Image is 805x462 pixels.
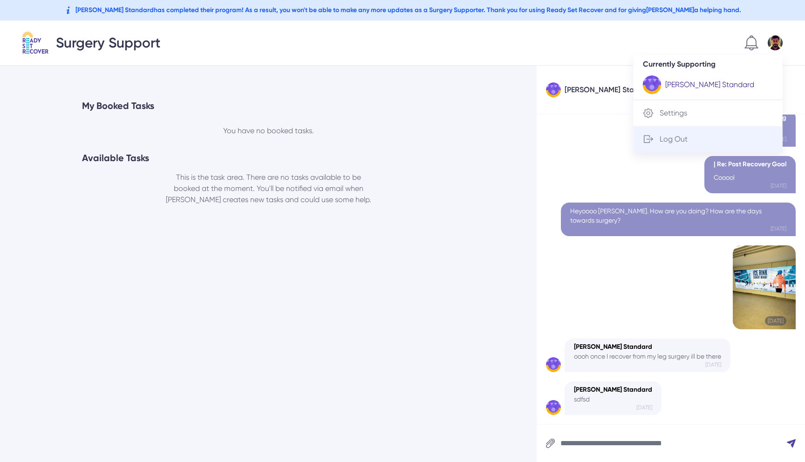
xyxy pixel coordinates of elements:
div: Available Tasks [82,151,455,164]
img: Notification [744,35,758,50]
div: [DATE] [765,316,786,326]
div: [PERSON_NAME] Standard [574,385,652,394]
img: Logo [22,32,48,54]
p: has completed their program! As a result, you won't be able to make any more updates as a Surgery... [75,6,741,15]
div: [DATE] [574,361,721,368]
p: Cooool [714,173,786,182]
div: [PERSON_NAME] Standard [665,79,754,90]
div: [DATE] [771,225,786,232]
div: Settings [660,108,687,119]
div: Log Out [660,134,688,145]
div: Surgery Support [22,32,160,54]
a: Settings icn Settings [634,100,783,126]
span: Re: Post Recovery Goal [717,160,786,168]
img: Send icn [787,439,796,448]
div: [DATE] [771,182,786,190]
img: Qhm6mzser7ycyajt0gip [768,35,783,50]
img: grwl3f2GRymMAGwI7OKm [733,245,796,329]
img: Logout icn [643,134,654,145]
img: Attached icn [546,439,555,448]
div: Currently Supporting [643,59,773,70]
a: Logout icn Log Out [634,126,783,152]
img: Default profile pic 5 [546,400,561,415]
img: Settings icn [643,108,654,119]
span: [PERSON_NAME] [646,6,694,14]
div: [PERSON_NAME] Standard [574,342,721,352]
img: Default profile pic 5 [546,357,561,372]
p: oooh once I recover from my leg surgery ill be there [574,352,721,361]
div: My Booked Tasks [82,99,455,112]
div: This is the task area. There are no tasks available to be booked at the moment. You'll be notifie... [165,172,372,205]
div: [PERSON_NAME] Standard [565,84,655,95]
span: [PERSON_NAME] Standard [75,6,154,14]
img: Default profile pic 5 [546,82,561,97]
img: Default profile pic 5 [643,75,662,94]
div: You have no booked tasks. [82,125,455,136]
p: sdfsd [574,394,652,404]
div: [DATE] [574,404,652,411]
span: | [714,160,716,168]
p: Heyoooo [PERSON_NAME]. How are you doing? How are the days towards surgery? [570,206,786,225]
